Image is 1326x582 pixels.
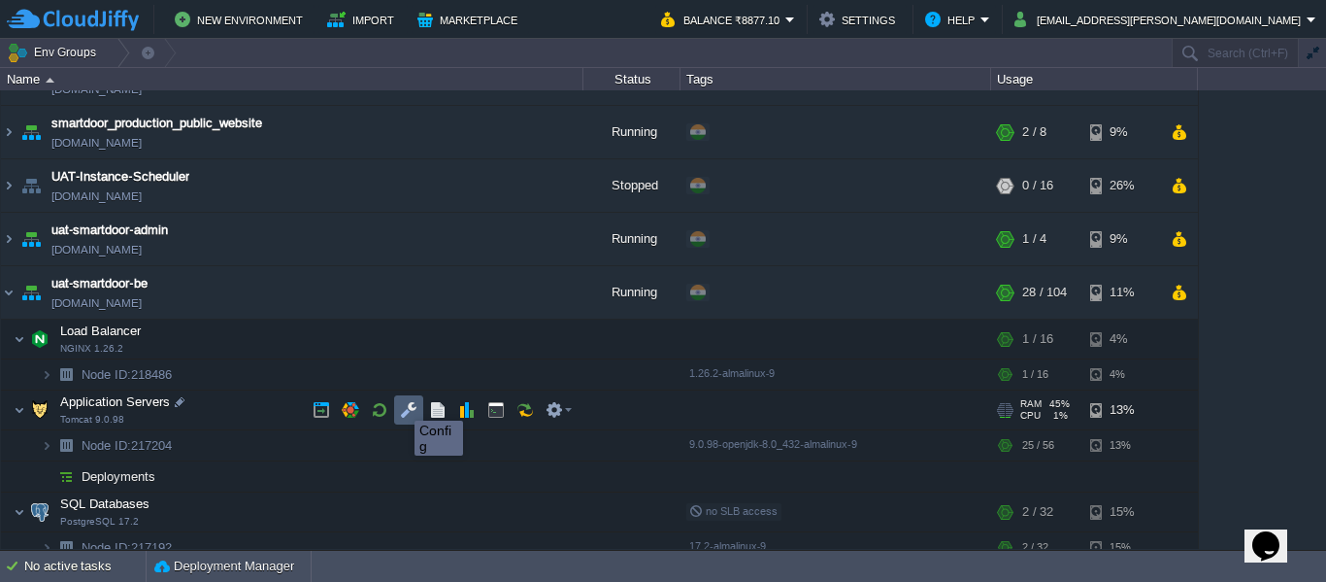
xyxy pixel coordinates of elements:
[14,391,25,429] img: AMDAwAAAACH5BAEAAAAALAAAAAABAAEAAAICRAEAOw==
[17,106,45,158] img: AMDAwAAAACH5BAEAAAAALAAAAAABAAEAAAICRAEAOw==
[80,539,175,556] a: Node ID:217192
[1,159,17,212] img: AMDAwAAAACH5BAEAAAAALAAAAAABAAEAAAICRAEAOw==
[46,78,54,83] img: AMDAwAAAACH5BAEAAAAALAAAAAABAAEAAAICRAEAOw==
[14,493,25,531] img: AMDAwAAAACH5BAEAAAAALAAAAAABAAEAAAICRAEAOw==
[41,430,52,461] img: AMDAwAAAACH5BAEAAAAALAAAAAABAAEAAAICRAEAOw==
[1090,106,1153,158] div: 9%
[1090,320,1153,359] div: 4%
[1090,493,1153,531] div: 15%
[60,516,139,528] span: PostgreSQL 17.2
[82,438,131,453] span: Node ID:
[1090,159,1153,212] div: 26%
[41,359,52,390] img: AMDAwAAAACH5BAEAAAAALAAAAAABAAEAAAICRAEAOw==
[7,8,139,32] img: CloudJiffy
[327,8,400,31] button: Import
[1090,391,1153,429] div: 13%
[80,468,158,485] a: Deployments
[1090,532,1153,563] div: 15%
[583,213,680,265] div: Running
[661,8,785,31] button: Balance ₹8877.10
[41,532,52,563] img: AMDAwAAAACH5BAEAAAAALAAAAAABAAEAAAICRAEAOw==
[1022,213,1046,265] div: 1 / 4
[689,438,857,450] span: 9.0.98-openjdk-8.0_432-almalinux-9
[1048,410,1068,422] span: 1%
[175,8,309,31] button: New Environment
[52,532,80,563] img: AMDAwAAAACH5BAEAAAAALAAAAAABAAEAAAICRAEAOw==
[1022,493,1053,531] div: 2 / 32
[925,8,980,31] button: Help
[58,496,152,511] a: SQL DatabasesPostgreSQL 17.2
[80,437,175,454] a: Node ID:217204
[417,8,523,31] button: Marketplace
[1014,8,1307,31] button: [EMAIL_ADDRESS][PERSON_NAME][DOMAIN_NAME]
[2,68,582,90] div: Name
[58,496,152,512] span: SQL Databases
[1090,359,1153,390] div: 4%
[82,540,131,555] span: Node ID:
[992,68,1197,90] div: Usage
[58,394,173,409] a: Application ServersTomcat 9.0.98
[689,367,775,379] span: 1.26.2-almalinux-9
[52,359,80,390] img: AMDAwAAAACH5BAEAAAAALAAAAAABAAEAAAICRAEAOw==
[1022,359,1048,390] div: 1 / 16
[689,540,766,552] span: 17.2-almalinux-9
[51,114,262,133] a: smartdoor_production_public_website
[24,551,146,582] div: No active tasks
[1022,430,1054,461] div: 25 / 56
[80,539,175,556] span: 217192
[51,221,168,240] a: uat-smartdoor-admin
[154,557,294,576] button: Deployment Manager
[26,391,53,429] img: AMDAwAAAACH5BAEAAAAALAAAAAABAAEAAAICRAEAOw==
[583,159,680,212] div: Stopped
[1,213,17,265] img: AMDAwAAAACH5BAEAAAAALAAAAAABAAEAAAICRAEAOw==
[52,430,80,461] img: AMDAwAAAACH5BAEAAAAALAAAAAABAAEAAAICRAEAOw==
[1022,159,1053,212] div: 0 / 16
[17,159,45,212] img: AMDAwAAAACH5BAEAAAAALAAAAAABAAEAAAICRAEAOw==
[80,366,175,383] a: Node ID:218486
[51,274,148,293] a: uat-smartdoor-be
[17,213,45,265] img: AMDAwAAAACH5BAEAAAAALAAAAAABAAEAAAICRAEAOw==
[1022,532,1048,563] div: 2 / 32
[1,266,17,319] img: AMDAwAAAACH5BAEAAAAALAAAAAABAAEAAAICRAEAOw==
[58,323,144,339] span: Load Balancer
[51,167,189,187] a: UAT-Instance-Scheduler
[681,68,990,90] div: Tags
[1020,398,1042,410] span: RAM
[7,39,103,66] button: Env Groups
[58,324,144,338] a: Load BalancerNGINX 1.26.2
[80,366,175,383] span: 218486
[82,367,131,382] span: Node ID:
[819,8,901,31] button: Settings
[1020,410,1041,422] span: CPU
[689,505,778,517] span: no SLB access
[80,437,175,454] span: 217204
[51,133,142,153] a: [DOMAIN_NAME]
[51,293,142,313] a: [DOMAIN_NAME]
[51,240,142,259] a: [DOMAIN_NAME]
[60,414,124,426] span: Tomcat 9.0.98
[1,106,17,158] img: AMDAwAAAACH5BAEAAAAALAAAAAABAAEAAAICRAEAOw==
[51,187,142,206] a: [DOMAIN_NAME]
[41,462,52,492] img: AMDAwAAAACH5BAEAAAAALAAAAAABAAEAAAICRAEAOw==
[419,423,458,454] div: Config
[60,343,123,355] span: NGINX 1.26.2
[26,493,53,531] img: AMDAwAAAACH5BAEAAAAALAAAAAABAAEAAAICRAEAOw==
[1090,266,1153,319] div: 11%
[1022,266,1067,319] div: 28 / 104
[1244,504,1307,563] iframe: chat widget
[14,320,25,359] img: AMDAwAAAACH5BAEAAAAALAAAAAABAAEAAAICRAEAOw==
[583,106,680,158] div: Running
[1049,398,1070,410] span: 45%
[1090,430,1153,461] div: 13%
[584,68,680,90] div: Status
[1022,106,1046,158] div: 2 / 8
[1022,320,1053,359] div: 1 / 16
[583,266,680,319] div: Running
[17,266,45,319] img: AMDAwAAAACH5BAEAAAAALAAAAAABAAEAAAICRAEAOw==
[26,320,53,359] img: AMDAwAAAACH5BAEAAAAALAAAAAABAAEAAAICRAEAOw==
